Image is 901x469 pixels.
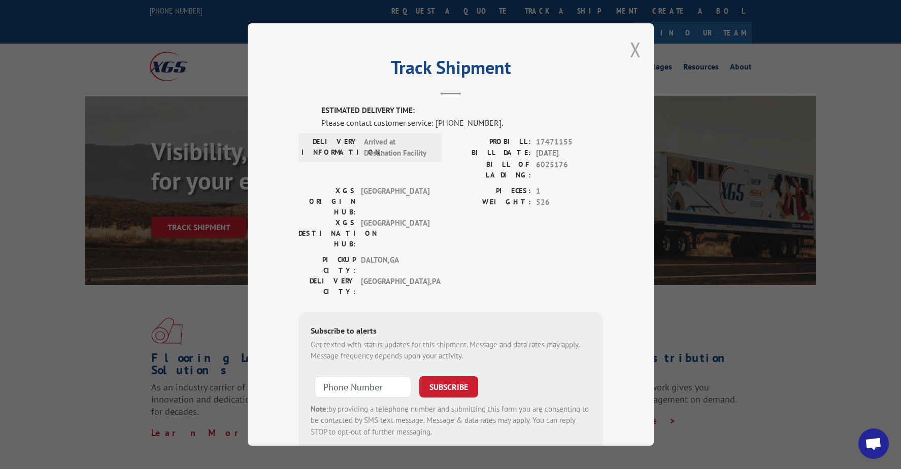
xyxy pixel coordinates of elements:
[364,136,432,159] span: Arrived at Destination Facility
[361,255,429,276] span: DALTON , GA
[311,404,591,438] div: by providing a telephone number and submitting this form you are consenting to be contacted by SM...
[315,376,411,398] input: Phone Number
[298,60,603,80] h2: Track Shipment
[321,117,603,129] div: Please contact customer service: [PHONE_NUMBER].
[298,218,356,249] label: XGS DESTINATION HUB:
[858,428,889,459] div: Open chat
[311,324,591,339] div: Subscribe to alerts
[451,197,531,208] label: WEIGHT:
[361,276,429,297] span: [GEOGRAPHIC_DATA] , PA
[451,136,531,148] label: PROBILL:
[311,404,328,414] strong: Note:
[451,148,531,159] label: BILL DATE:
[302,136,359,159] label: DELIVERY INFORMATION:
[536,159,603,181] span: 6025176
[419,376,478,398] button: SUBSCRIBE
[298,276,356,297] label: DELIVERY CITY:
[451,159,531,181] label: BILL OF LADING:
[630,36,641,63] button: Close modal
[536,197,603,208] span: 526
[298,255,356,276] label: PICKUP CITY:
[298,186,356,218] label: XGS ORIGIN HUB:
[536,136,603,148] span: 17471155
[321,105,603,117] label: ESTIMATED DELIVERY TIME:
[361,218,429,249] span: [GEOGRAPHIC_DATA]
[311,339,591,362] div: Get texted with status updates for this shipment. Message and data rates may apply. Message frequ...
[536,186,603,197] span: 1
[451,186,531,197] label: PIECES:
[361,186,429,218] span: [GEOGRAPHIC_DATA]
[536,148,603,159] span: [DATE]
